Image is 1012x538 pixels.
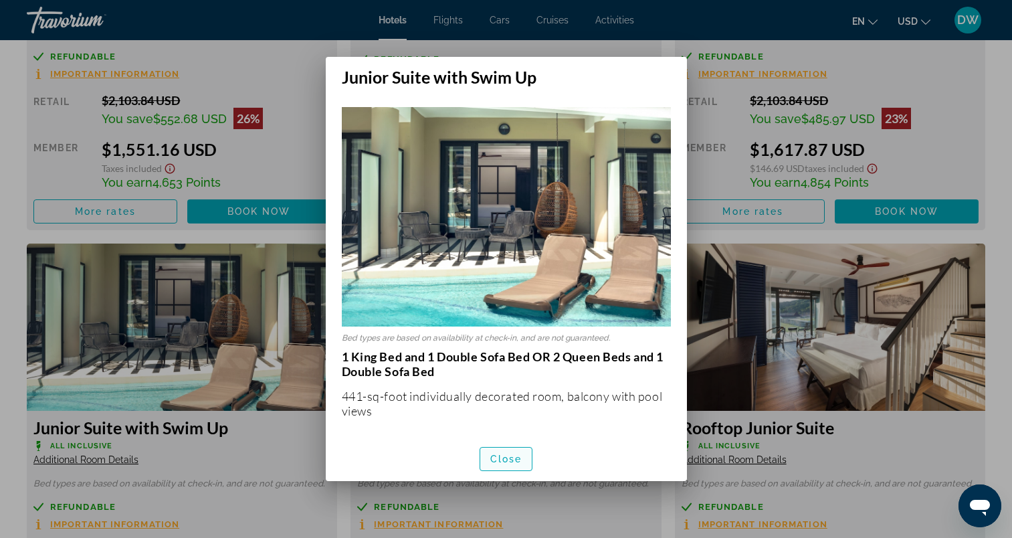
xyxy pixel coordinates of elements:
[342,333,671,343] p: Bed types are based on availability at check-in, and are not guaranteed.
[342,389,671,418] p: 441-sq-foot individually decorated room, balcony with pool views
[326,57,687,87] h2: Junior Suite with Swim Up
[490,454,522,464] span: Close
[342,107,671,327] img: 741f242b-5f35-40b5-8055-f9d640e18d97.jpeg
[958,484,1001,527] iframe: Button to launch messaging window
[342,349,664,379] strong: 1 King Bed and 1 Double Sofa Bed OR 2 Queen Beds and 1 Double Sofa Bed
[480,447,533,471] button: Close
